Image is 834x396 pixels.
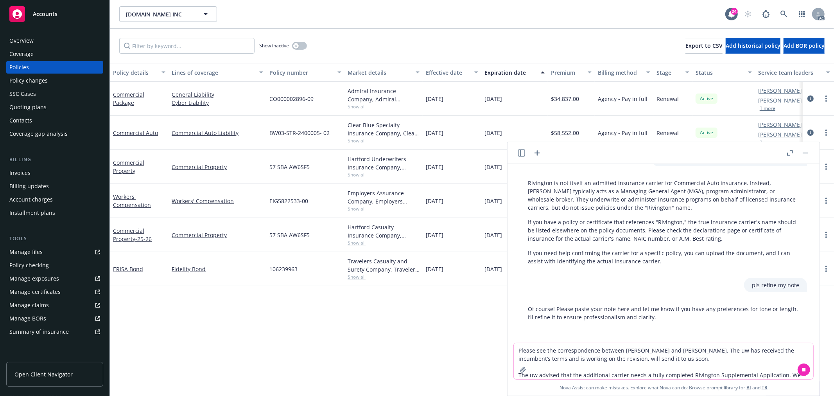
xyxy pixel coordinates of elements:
p: Of course! Please paste your note here and let me know if you have any preferences for tone or le... [528,305,799,321]
span: [DATE] [426,129,443,137]
div: Service team leaders [758,68,821,77]
p: If you need help confirming the carrier for a specific policy, you can upload the document, and I... [528,249,799,265]
a: Commercial Property [172,231,263,239]
div: Policies [9,61,29,74]
div: Billing [6,156,103,164]
p: pls refine my note [752,281,799,289]
a: more [821,264,831,274]
a: Account charges [6,193,103,206]
div: Analytics hub [6,354,103,362]
a: Commercial Property [113,227,152,243]
span: Show all [348,171,420,178]
a: Manage BORs [6,312,103,325]
a: Workers' Compensation [172,197,263,205]
a: more [821,162,831,171]
a: circleInformation [806,128,815,137]
span: 106239963 [269,265,298,273]
span: Accounts [33,11,57,17]
a: Workers' Compensation [113,193,151,209]
button: Status [692,63,755,82]
button: [DOMAIN_NAME] INC [119,6,217,22]
div: Coverage gap analysis [9,128,68,140]
div: SSC Cases [9,88,36,100]
span: [DATE] [484,163,502,171]
button: Policy number [266,63,344,82]
a: Manage certificates [6,286,103,298]
button: Expiration date [481,63,548,82]
span: Renewal [656,95,679,103]
a: Commercial Auto Liability [172,129,263,137]
span: 57 SBA AW6SF5 [269,231,310,239]
a: Manage exposures [6,272,103,285]
div: Travelers Casualty and Surety Company, Travelers Insurance [348,257,420,274]
a: Policy checking [6,259,103,272]
span: [DATE] [484,231,502,239]
span: [DATE] [426,163,443,171]
div: Premium [551,68,583,77]
a: Start snowing [740,6,756,22]
div: Contacts [9,114,32,127]
span: Nova Assist can make mistakes. Explore what Nova can do: Browse prompt library for and [511,380,816,396]
a: more [821,128,831,137]
span: $58,552.00 [551,129,579,137]
a: [PERSON_NAME] [758,130,802,139]
a: more [821,196,831,205]
span: 57 SBA AW6SF5 [269,163,310,171]
a: Switch app [794,6,810,22]
span: Open Client Navigator [14,370,73,378]
span: [DATE] [426,231,443,239]
a: Cyber Liability [172,99,263,107]
a: more [821,94,831,103]
div: Policy checking [9,259,49,272]
div: Expiration date [484,68,536,77]
div: Overview [9,34,34,47]
span: Show all [348,274,420,280]
div: Effective date [426,68,470,77]
a: TR [762,384,768,391]
button: Policy details [110,63,169,82]
div: Market details [348,68,411,77]
a: Accounts [6,3,103,25]
span: Show inactive [259,42,289,49]
div: 24 [731,8,738,15]
div: Tools [6,235,103,243]
button: 1 more [760,106,775,111]
span: [DOMAIN_NAME] INC [126,10,194,18]
div: Manage exposures [9,272,59,285]
a: Billing updates [6,180,103,193]
div: Hartford Underwriters Insurance Company, Hartford Insurance Group [348,155,420,171]
div: Policy number [269,68,333,77]
span: - 25-26 [135,235,152,243]
span: Show all [348,103,420,110]
button: Stage [653,63,692,82]
span: [DATE] [484,129,502,137]
a: SSC Cases [6,88,103,100]
a: [PERSON_NAME] [758,96,802,104]
button: Billing method [595,63,653,82]
div: Policy changes [9,74,48,87]
div: Invoices [9,167,30,179]
a: General Liability [172,90,263,99]
div: Admiral Insurance Company, Admiral Insurance Group ([PERSON_NAME] Corporation), CRC Group [348,87,420,103]
div: Clear Blue Specialty Insurance Company, Clear Blue Insurance Group, Brown & Riding Insurance Serv... [348,121,420,137]
a: Quoting plans [6,101,103,113]
a: Invoices [6,167,103,179]
div: Manage claims [9,299,49,311]
a: Fidelity Bond [172,265,263,273]
span: $34,837.00 [551,95,579,103]
div: Lines of coverage [172,68,255,77]
a: Manage claims [6,299,103,311]
p: If you have a policy or certificate that references "Rivington," the true insurance carrier's nam... [528,218,799,243]
span: [DATE] [426,95,443,103]
div: Account charges [9,193,53,206]
div: Quoting plans [9,101,47,113]
span: Show all [348,137,420,144]
a: Policy changes [6,74,103,87]
div: Billing method [598,68,642,77]
span: Add historical policy [726,42,780,49]
div: Hartford Casualty Insurance Company, Hartford Insurance Group [348,223,420,239]
span: Show all [348,205,420,212]
div: Manage BORs [9,312,46,325]
div: Employers Assurance Company, Employers Insurance Group [348,189,420,205]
